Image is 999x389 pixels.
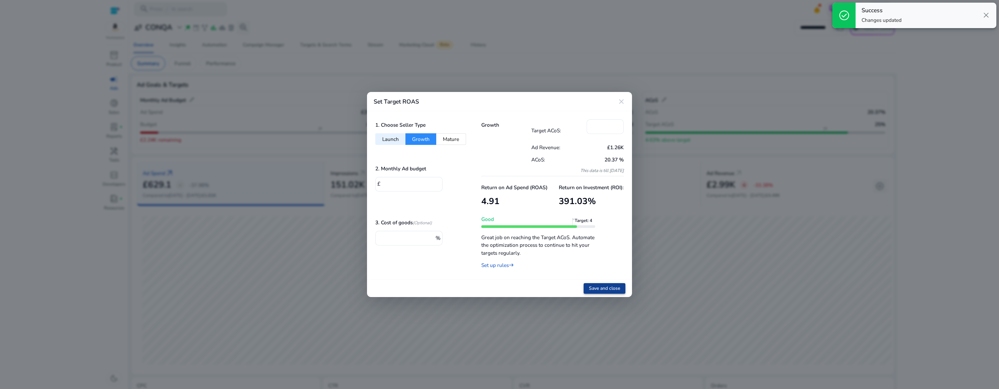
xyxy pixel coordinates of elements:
i: (Optional) [413,220,432,226]
h4: Success [862,7,902,14]
h5: 1. Choose Seller Type [375,122,426,128]
h5: Growth [481,122,531,128]
span: % [436,235,441,242]
p: Changes updated [862,17,902,24]
p: £1.26K [577,144,624,151]
button: Launch [375,133,405,145]
p: Great job on reaching the Target ACoS. Automate the optimization process to continue to hit your ... [481,230,595,256]
p: This data is till [DATE] [531,168,624,174]
span: close [982,11,990,20]
p: ACoS: [531,156,578,163]
span: £ [377,180,381,188]
p: Ad Revenue: [531,144,578,151]
h5: 2. Monthly Ad budget [375,166,426,172]
span: Target: 4 [575,218,598,228]
h3: 391.03 [559,196,624,207]
p: 20.37 % [577,156,624,163]
h5: 3. Cost of goods [375,220,432,226]
h3: 4.91 [481,196,548,207]
span: % [588,195,596,207]
mat-icon: close [617,98,625,106]
p: Good [481,215,595,223]
h4: Set Target ROAS [374,98,419,105]
span: Save and close [589,285,620,292]
button: Growth [405,133,436,145]
span: check_circle [838,10,850,21]
mat-icon: east [509,261,514,269]
button: Mature [436,133,466,145]
p: Return on Investment (ROI): [559,184,624,191]
p: Return on Ad Spend (ROAS) [481,184,548,191]
p: Target ACoS: [531,127,587,134]
button: Save and close [584,283,625,294]
a: Set up rules [481,262,514,269]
